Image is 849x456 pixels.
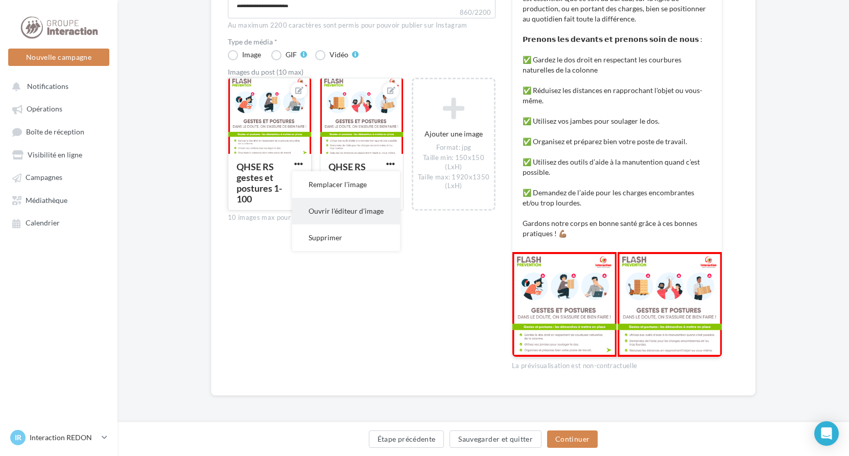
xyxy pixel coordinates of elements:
span: Notifications [27,82,68,90]
a: Boîte de réception [6,122,111,141]
button: Supprimer [292,224,400,251]
a: Campagnes [6,168,111,186]
div: La prévisualisation est non-contractuelle [512,357,722,371]
label: Type de média * [228,38,496,45]
a: Médiathèque [6,191,111,209]
div: GIF [286,51,297,58]
button: Continuer [547,430,598,448]
a: Calendrier [6,213,111,232]
label: 860/2200 [228,7,496,18]
div: Vidéo [329,51,348,58]
a: Visibilité en ligne [6,145,111,164]
button: Nouvelle campagne [8,49,109,66]
button: Notifications [6,77,107,95]
a: IR Interaction REDON [8,428,109,447]
button: Remplacer l'image [292,171,400,198]
button: Sauvegarder et quitter [450,430,541,448]
span: Visibilité en ligne [28,150,82,159]
div: Open Intercom Messenger [814,421,839,446]
span: Médiathèque [26,196,67,204]
button: Ouvrir l'éditeur d'image [292,198,400,224]
span: Opérations [27,105,62,113]
span: Boîte de réception [26,127,84,136]
div: 10 images max pour pouvoir publier sur Instagram [228,213,496,222]
p: Interaction REDON [30,432,98,443]
div: QHSE RS gestes et postures 2-100 [328,161,374,204]
span: IR [15,432,21,443]
div: Image [242,51,261,58]
button: Étape précédente [369,430,444,448]
div: Images du post (10 max) [228,69,496,76]
div: QHSE RS gestes et postures 1-100 [237,161,282,204]
a: Opérations [6,99,111,118]
span: Calendrier [26,219,60,227]
div: Au maximum 2200 caractères sont permis pour pouvoir publier sur Instagram [228,21,496,30]
span: Campagnes [26,173,62,182]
